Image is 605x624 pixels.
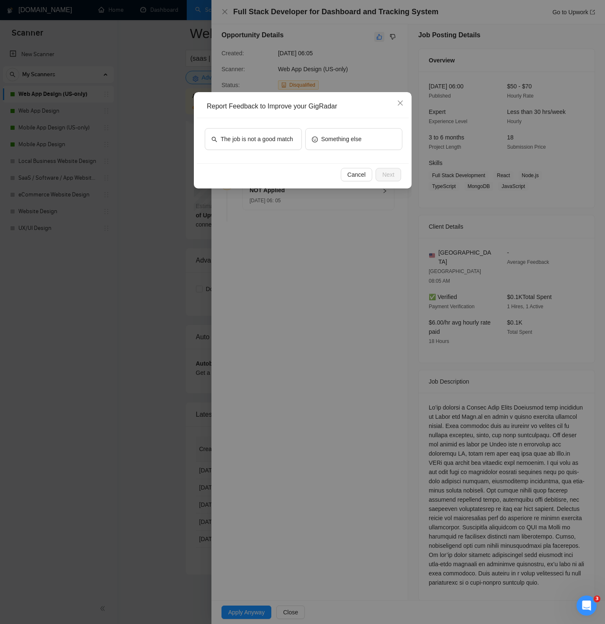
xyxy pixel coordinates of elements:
span: search [211,136,217,142]
span: close [397,100,404,106]
button: searchThe job is not a good match [205,128,302,150]
span: Cancel [347,170,366,179]
button: Cancel [340,168,372,181]
div: Report Feedback to Improve your GigRadar [207,102,404,111]
button: Next [376,168,401,181]
span: smile [312,136,318,142]
span: Something else [321,134,362,144]
span: 3 [594,596,600,602]
span: The job is not a good match [221,134,293,144]
iframe: Intercom live chat [577,596,597,616]
button: smileSomething else [305,128,402,150]
button: Close [389,92,412,115]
